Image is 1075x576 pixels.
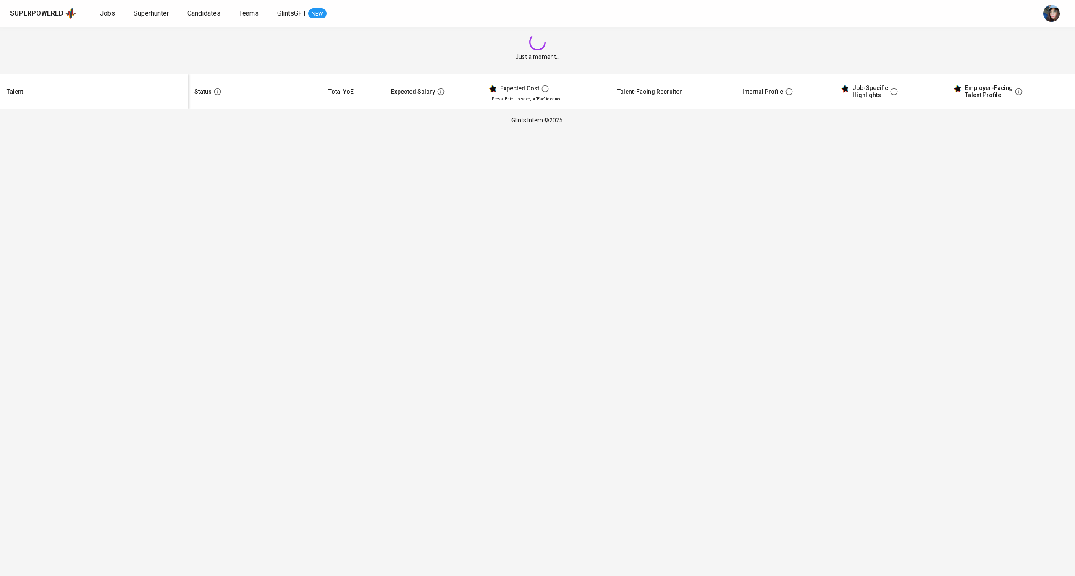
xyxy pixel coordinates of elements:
img: diazagista@glints.com [1043,5,1060,22]
div: Internal Profile [742,87,783,97]
span: Just a moment... [515,53,560,61]
div: Status [194,87,212,97]
span: NEW [308,10,327,18]
div: Superpowered [10,9,63,18]
a: GlintsGPT NEW [277,8,327,19]
p: Press 'Enter' to save, or 'Esc' to cancel [492,96,604,102]
a: Teams [239,8,260,19]
img: app logo [65,7,76,20]
span: Teams [239,9,259,17]
img: glints_star.svg [953,85,962,93]
span: Candidates [187,9,220,17]
div: Talent-Facing Recruiter [617,87,682,97]
div: Total YoE [328,87,354,97]
img: glints_star.svg [488,85,497,93]
a: Candidates [187,8,222,19]
span: Superhunter [134,9,169,17]
div: Expected Cost [500,85,539,92]
div: Expected Salary [391,87,435,97]
a: Superpoweredapp logo [10,7,76,20]
div: Employer-Facing Talent Profile [965,85,1013,99]
div: Job-Specific Highlights [852,85,888,99]
span: Jobs [100,9,115,17]
div: Talent [7,87,23,97]
a: Jobs [100,8,117,19]
img: glints_star.svg [841,85,849,93]
a: Superhunter [134,8,170,19]
span: GlintsGPT [277,9,307,17]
